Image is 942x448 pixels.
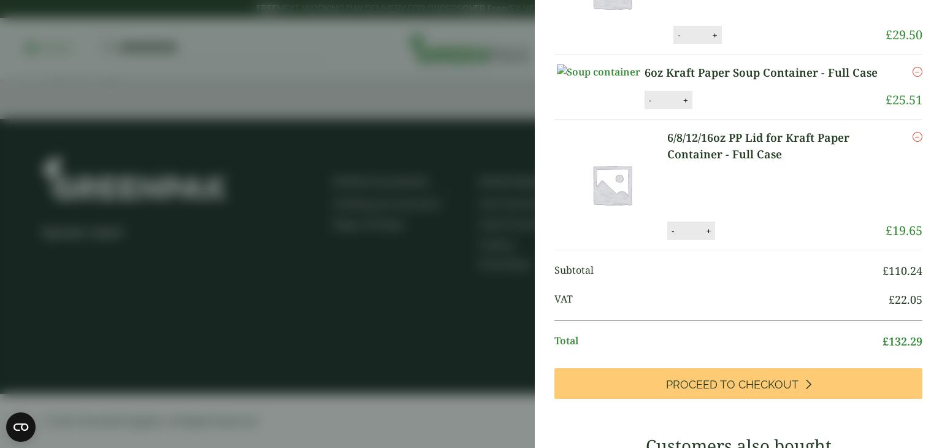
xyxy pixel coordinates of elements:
[680,95,692,106] button: +
[886,26,892,43] span: £
[674,30,684,41] button: -
[709,30,721,41] button: +
[6,412,36,442] button: Open CMP widget
[666,378,798,392] span: Proceed to Checkout
[554,263,883,279] span: Subtotal
[557,64,640,79] img: Soup container
[886,222,892,239] span: £
[883,334,922,349] bdi: 132.29
[913,64,922,79] a: Remove this item
[889,292,895,307] span: £
[554,368,922,399] a: Proceed to Checkout
[645,95,655,106] button: -
[554,292,889,308] span: VAT
[913,129,922,144] a: Remove this item
[883,263,889,278] span: £
[702,226,714,236] button: +
[886,26,922,43] bdi: 29.50
[886,91,892,108] span: £
[668,226,678,236] button: -
[557,129,667,240] img: Placeholder
[667,129,886,163] a: 6/8/12/16oz PP Lid for Kraft Paper Container - Full Case
[886,222,922,239] bdi: 19.65
[645,64,882,81] a: 6oz Kraft Paper Soup Container - Full Case
[886,91,922,108] bdi: 25.51
[883,263,922,278] bdi: 110.24
[554,333,883,350] span: Total
[889,292,922,307] bdi: 22.05
[883,334,889,349] span: £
